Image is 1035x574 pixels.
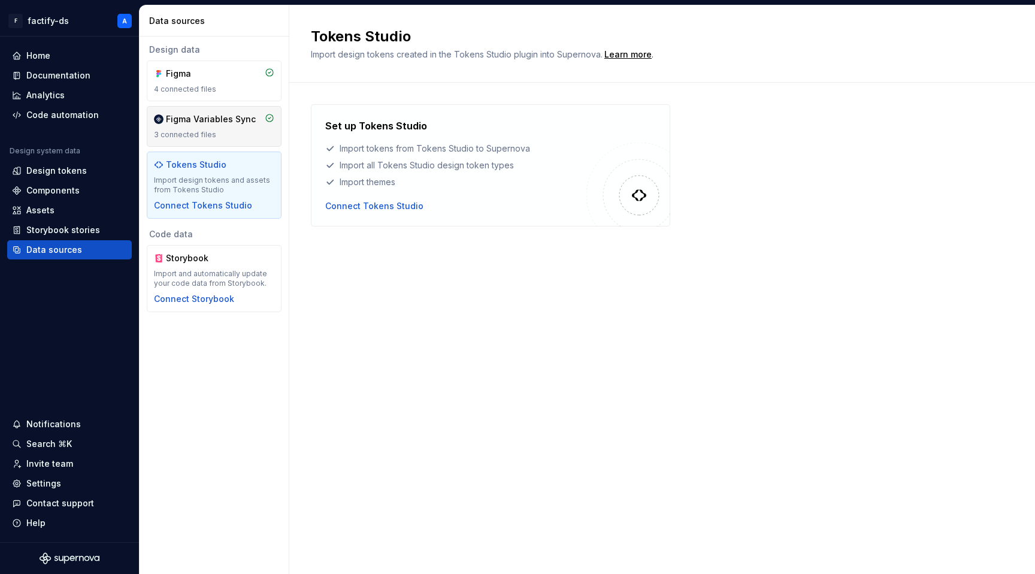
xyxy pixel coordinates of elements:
[604,49,652,61] a: Learn more
[7,66,132,85] a: Documentation
[40,552,99,564] svg: Supernova Logo
[7,86,132,105] a: Analytics
[147,61,282,101] a: Figma4 connected files
[7,415,132,434] button: Notifications
[149,15,284,27] div: Data sources
[7,494,132,513] button: Contact support
[26,70,90,81] div: Documentation
[147,245,282,312] a: StorybookImport and automatically update your code data from Storybook.Connect Storybook
[147,106,282,147] a: Figma Variables Sync3 connected files
[311,49,603,59] span: Import design tokens created in the Tokens Studio plugin into Supernova.
[147,152,282,219] a: Tokens StudioImport design tokens and assets from Tokens StudioConnect Tokens Studio
[154,293,234,305] button: Connect Storybook
[7,105,132,125] a: Code automation
[26,244,82,256] div: Data sources
[325,176,586,188] div: Import themes
[166,159,226,171] div: Tokens Studio
[154,200,252,212] button: Connect Tokens Studio
[154,269,274,288] div: Import and automatically update your code data from Storybook.
[7,46,132,65] a: Home
[311,27,999,46] h2: Tokens Studio
[7,513,132,533] button: Help
[26,458,73,470] div: Invite team
[10,146,80,156] div: Design system data
[7,434,132,454] button: Search ⌘K
[7,240,132,259] a: Data sources
[26,418,81,430] div: Notifications
[122,16,127,26] div: A
[26,50,50,62] div: Home
[7,181,132,200] a: Components
[26,204,55,216] div: Assets
[26,478,61,490] div: Settings
[7,474,132,493] a: Settings
[7,220,132,240] a: Storybook stories
[26,185,80,197] div: Components
[28,15,69,27] div: factify-ds
[26,224,100,236] div: Storybook stories
[26,438,72,450] div: Search ⌘K
[325,200,423,212] button: Connect Tokens Studio
[26,165,87,177] div: Design tokens
[154,84,274,94] div: 4 connected files
[154,130,274,140] div: 3 connected files
[325,159,586,171] div: Import all Tokens Studio design token types
[603,50,653,59] span: .
[26,109,99,121] div: Code automation
[8,14,23,28] div: F
[26,517,46,529] div: Help
[2,8,137,34] button: Ffactify-dsA
[7,201,132,220] a: Assets
[166,113,256,125] div: Figma Variables Sync
[325,119,427,133] h4: Set up Tokens Studio
[147,228,282,240] div: Code data
[166,68,223,80] div: Figma
[147,44,282,56] div: Design data
[26,497,94,509] div: Contact support
[166,252,223,264] div: Storybook
[26,89,65,101] div: Analytics
[7,454,132,473] a: Invite team
[154,176,274,195] div: Import design tokens and assets from Tokens Studio
[325,143,586,155] div: Import tokens from Tokens Studio to Supernova
[7,161,132,180] a: Design tokens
